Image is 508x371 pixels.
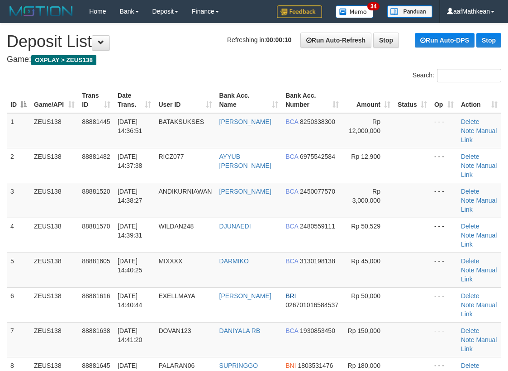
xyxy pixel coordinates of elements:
span: BCA [285,188,298,195]
a: Note [461,336,475,343]
a: Note [461,266,475,274]
a: DJUNAEDI [219,223,251,230]
span: ANDIKURNIAWAN [158,188,212,195]
a: Manual Link [461,301,497,318]
span: BATAKSUKSES [158,118,204,125]
a: DARMIKO [219,257,249,265]
span: DOVAN123 [158,327,191,334]
th: User ID: activate to sort column ascending [155,87,215,113]
td: - - - [431,218,457,252]
th: Status: activate to sort column ascending [394,87,431,113]
span: Copy 3130198138 to clipboard [300,257,335,265]
span: OXPLAY > ZEUS138 [31,55,96,65]
a: Delete [461,153,479,160]
td: ZEUS138 [30,148,78,183]
td: - - - [431,148,457,183]
span: Copy 2450077570 to clipboard [300,188,335,195]
img: MOTION_logo.png [7,5,76,18]
span: 88881605 [82,257,110,265]
td: - - - [431,287,457,322]
span: Rp 45,000 [351,257,380,265]
a: SUPRINGGO [219,362,258,369]
span: Copy 2480559111 to clipboard [300,223,335,230]
span: [DATE] 14:37:38 [118,153,142,169]
span: RICZ077 [158,153,184,160]
td: - - - [431,322,457,357]
span: [DATE] 14:39:31 [118,223,142,239]
span: 88881520 [82,188,110,195]
td: 4 [7,218,30,252]
span: Copy 1803531476 to clipboard [298,362,333,369]
a: Delete [461,292,479,300]
a: Stop [373,33,399,48]
span: Refreshing in: [227,36,291,43]
img: Feedback.jpg [277,5,322,18]
a: Note [461,127,475,134]
span: BNI [285,362,296,369]
th: ID: activate to sort column descending [7,87,30,113]
th: Game/API: activate to sort column ascending [30,87,78,113]
td: 6 [7,287,30,322]
span: Rp 3,000,000 [352,188,380,204]
a: [PERSON_NAME] [219,188,271,195]
th: Bank Acc. Number: activate to sort column ascending [282,87,342,113]
td: ZEUS138 [30,218,78,252]
a: Delete [461,223,479,230]
a: Manual Link [461,266,497,283]
th: Bank Acc. Name: activate to sort column ascending [216,87,282,113]
th: Amount: activate to sort column ascending [342,87,394,113]
td: 3 [7,183,30,218]
a: Manual Link [461,336,497,352]
span: BCA [285,257,298,265]
td: 7 [7,322,30,357]
a: Delete [461,188,479,195]
a: [PERSON_NAME] [219,118,271,125]
a: Note [461,301,475,309]
td: - - - [431,183,457,218]
a: Manual Link [461,197,497,213]
span: Rp 180,000 [348,362,380,369]
th: Op: activate to sort column ascending [431,87,457,113]
img: panduan.png [387,5,432,18]
span: 88881616 [82,292,110,300]
h4: Game: [7,55,501,64]
span: 88881645 [82,362,110,369]
a: AYYUB [PERSON_NAME] [219,153,271,169]
td: 5 [7,252,30,287]
a: Delete [461,257,479,265]
td: ZEUS138 [30,113,78,148]
span: MIXXXX [158,257,182,265]
a: DANIYALA RB [219,327,261,334]
td: 2 [7,148,30,183]
td: - - - [431,252,457,287]
span: 88881570 [82,223,110,230]
td: ZEUS138 [30,287,78,322]
a: [PERSON_NAME] [219,292,271,300]
a: Delete [461,118,479,125]
img: Button%20Memo.svg [336,5,374,18]
strong: 00:00:10 [266,36,291,43]
td: - - - [431,113,457,148]
span: BCA [285,223,298,230]
th: Trans ID: activate to sort column ascending [78,87,114,113]
span: Copy 1930853450 to clipboard [300,327,335,334]
td: 1 [7,113,30,148]
span: 88881638 [82,327,110,334]
td: ZEUS138 [30,252,78,287]
label: Search: [413,69,501,82]
a: Stop [476,33,501,48]
span: [DATE] 14:36:51 [118,118,142,134]
th: Date Trans.: activate to sort column ascending [114,87,155,113]
span: Rp 50,000 [351,292,380,300]
span: BCA [285,327,298,334]
span: Rp 50,529 [351,223,380,230]
span: BRI [285,292,296,300]
td: ZEUS138 [30,322,78,357]
a: Run Auto-DPS [415,33,475,48]
span: BCA [285,118,298,125]
span: [DATE] 14:38:27 [118,188,142,204]
a: Manual Link [461,127,497,143]
span: [DATE] 14:40:25 [118,257,142,274]
a: Note [461,232,475,239]
span: Rp 12,900 [351,153,380,160]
